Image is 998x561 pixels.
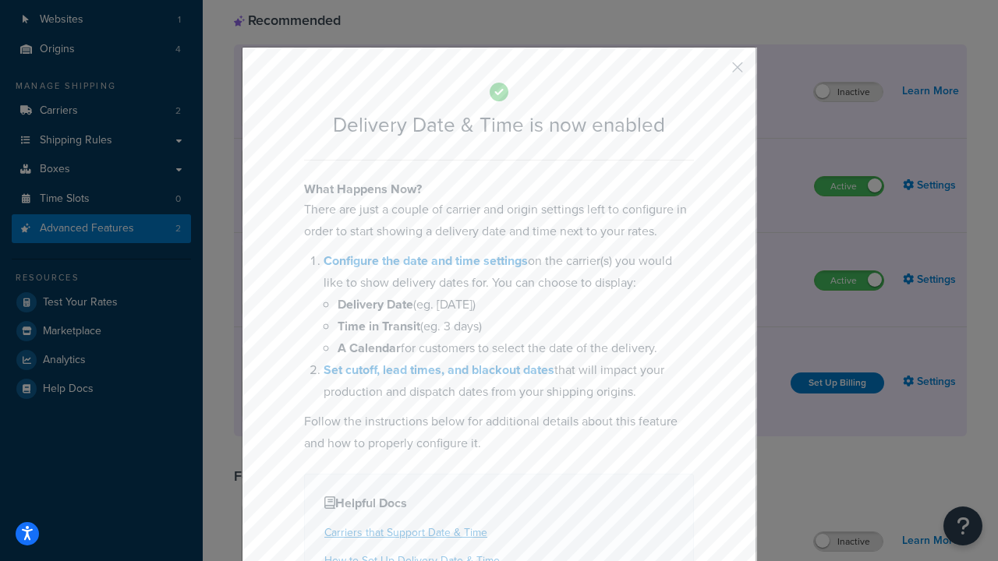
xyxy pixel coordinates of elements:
b: Time in Transit [338,317,420,335]
a: Configure the date and time settings [324,252,528,270]
h4: Helpful Docs [324,494,674,513]
li: on the carrier(s) you would like to show delivery dates for. You can choose to display: [324,250,694,359]
b: Delivery Date [338,295,413,313]
a: Carriers that Support Date & Time [324,524,487,541]
li: for customers to select the date of the delivery. [338,337,694,359]
h4: What Happens Now? [304,180,694,199]
li: (eg. 3 days) [338,316,694,337]
p: Follow the instructions below for additional details about this feature and how to properly confi... [304,411,694,454]
li: (eg. [DATE]) [338,294,694,316]
p: There are just a couple of carrier and origin settings left to configure in order to start showin... [304,199,694,242]
h2: Delivery Date & Time is now enabled [304,114,694,136]
a: Set cutoff, lead times, and blackout dates [324,361,554,379]
b: A Calendar [338,339,401,357]
li: that will impact your production and dispatch dates from your shipping origins. [324,359,694,403]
